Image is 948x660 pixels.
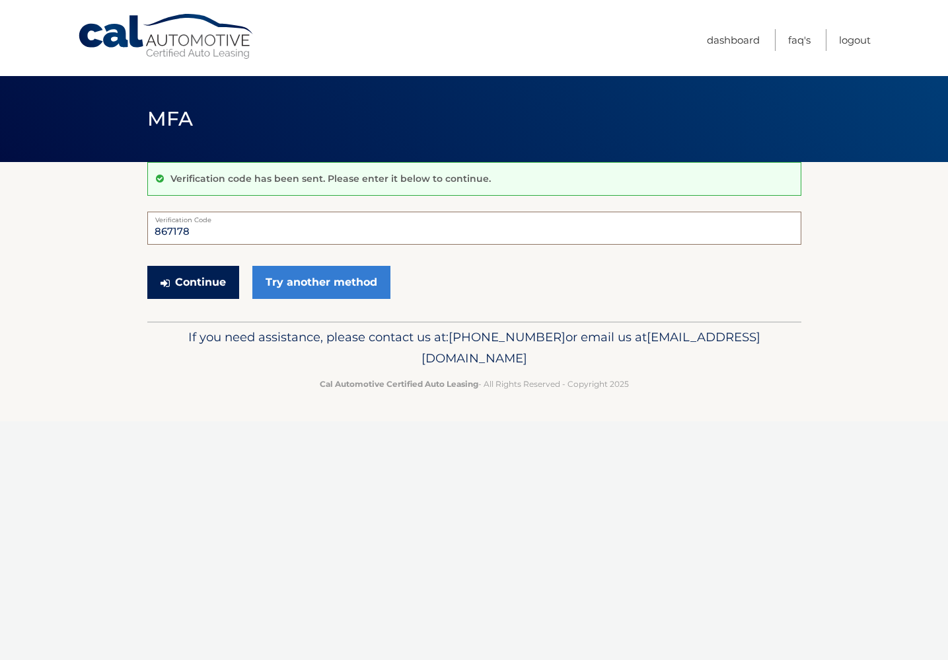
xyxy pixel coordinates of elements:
[421,329,760,366] span: [EMAIL_ADDRESS][DOMAIN_NAME]
[170,173,491,185] p: Verification code has been sent. Please enter it below to continue.
[77,13,256,60] a: Cal Automotive
[839,29,871,51] a: Logout
[147,212,801,222] label: Verification Code
[320,379,478,389] strong: Cal Automotive Certified Auto Leasing
[147,106,194,131] span: MFA
[147,212,801,245] input: Verification Code
[449,329,565,345] span: [PHONE_NUMBER]
[156,327,793,369] p: If you need assistance, please contact us at: or email us at
[156,377,793,391] p: - All Rights Reserved - Copyright 2025
[788,29,811,51] a: FAQ's
[147,266,239,299] button: Continue
[707,29,760,51] a: Dashboard
[252,266,390,299] a: Try another method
